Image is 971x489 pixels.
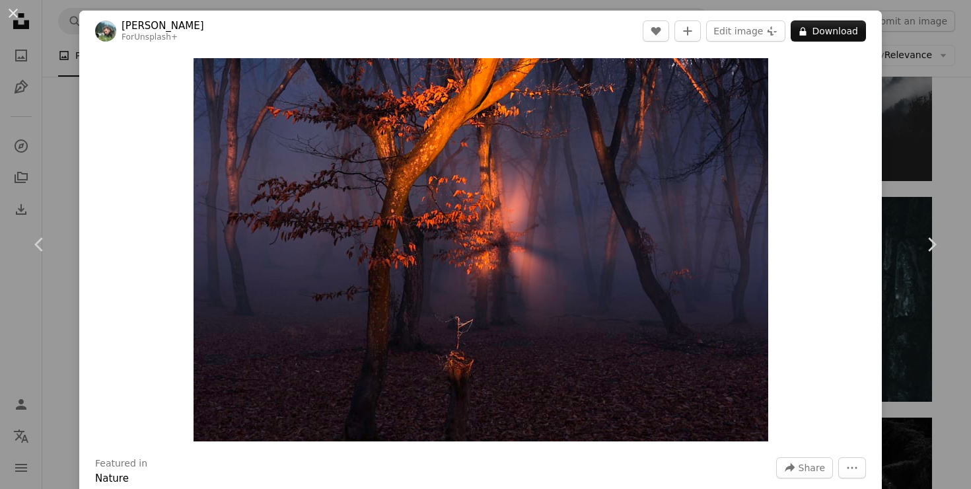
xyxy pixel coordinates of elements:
[122,19,204,32] a: [PERSON_NAME]
[134,32,178,42] a: Unsplash+
[776,457,833,478] button: Share this image
[194,58,768,441] button: Zoom in on this image
[892,181,971,308] a: Next
[838,457,866,478] button: More Actions
[95,20,116,42] img: Go to Daniel Mirlea's profile
[122,32,204,43] div: For
[194,58,768,441] img: a foggy forest filled with lots of trees
[95,457,147,470] h3: Featured in
[799,458,825,478] span: Share
[643,20,669,42] button: Like
[791,20,866,42] button: Download
[95,472,129,484] a: Nature
[706,20,785,42] button: Edit image
[674,20,701,42] button: Add to Collection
